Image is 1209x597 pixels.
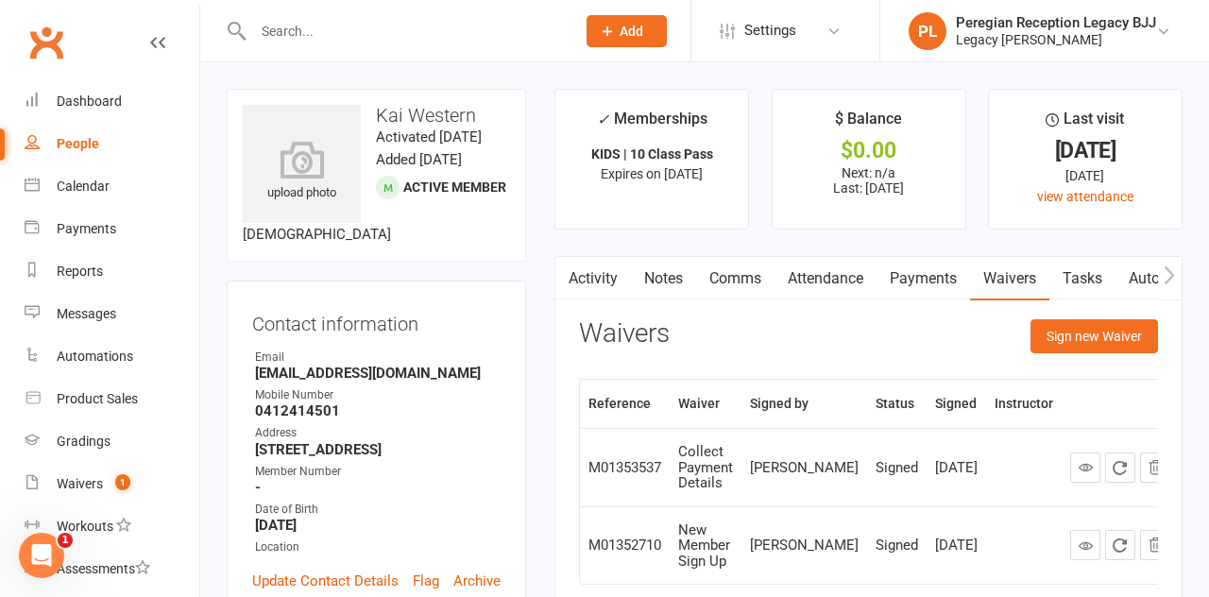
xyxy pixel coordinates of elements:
[591,146,713,162] strong: KIDS | 10 Class Pass
[57,561,150,576] div: Assessments
[57,519,113,534] div: Workouts
[970,257,1049,300] a: Waivers
[1030,319,1158,353] button: Sign new Waiver
[877,257,970,300] a: Payments
[670,380,741,428] th: Waiver
[57,179,110,194] div: Calendar
[19,533,64,578] iframe: Intercom live chat
[741,380,867,428] th: Signed by
[750,537,859,554] div: [PERSON_NAME]
[255,441,501,458] strong: [STREET_ADDRESS]
[1006,141,1165,161] div: [DATE]
[453,570,501,592] a: Archive
[57,136,99,151] div: People
[255,424,501,442] div: Address
[255,402,501,419] strong: 0412414501
[1046,107,1124,141] div: Last visit
[620,24,643,39] span: Add
[25,250,199,293] a: Reports
[25,463,199,505] a: Waivers 1
[956,31,1156,48] div: Legacy [PERSON_NAME]
[750,460,859,476] div: [PERSON_NAME]
[601,166,703,181] span: Expires on [DATE]
[25,378,199,420] a: Product Sales
[255,517,501,534] strong: [DATE]
[252,306,501,334] h3: Contact information
[588,537,661,554] div: M01352710
[57,434,111,449] div: Gradings
[678,444,733,491] div: Collect Payment Details
[876,460,918,476] div: Signed
[956,14,1156,31] div: Peregian Reception Legacy BJJ
[25,293,199,335] a: Messages
[579,319,670,349] h3: Waivers
[25,505,199,548] a: Workouts
[255,365,501,382] strong: [EMAIL_ADDRESS][DOMAIN_NAME]
[25,165,199,208] a: Calendar
[115,474,130,490] span: 1
[58,533,73,548] span: 1
[867,380,927,428] th: Status
[255,386,501,404] div: Mobile Number
[1049,257,1115,300] a: Tasks
[25,80,199,123] a: Dashboard
[413,570,439,592] a: Flag
[376,128,482,145] time: Activated [DATE]
[255,479,501,496] strong: -
[57,221,116,236] div: Payments
[255,501,501,519] div: Date of Birth
[57,264,103,279] div: Reports
[935,537,978,554] div: [DATE]
[986,380,1062,428] th: Instructor
[247,18,562,44] input: Search...
[909,12,946,50] div: PL
[597,107,707,142] div: Memberships
[876,537,918,554] div: Signed
[555,257,631,300] a: Activity
[1037,189,1133,204] a: view attendance
[255,463,501,481] div: Member Number
[580,380,670,428] th: Reference
[25,123,199,165] a: People
[25,420,199,463] a: Gradings
[1006,165,1165,186] div: [DATE]
[243,105,510,126] h3: Kai Western
[631,257,696,300] a: Notes
[25,335,199,378] a: Automations
[678,522,733,570] div: New Member Sign Up
[597,111,609,128] i: ✓
[243,226,391,243] span: [DEMOGRAPHIC_DATA]
[403,179,506,195] span: Active member
[376,151,462,168] time: Added [DATE]
[744,9,796,52] span: Settings
[23,19,70,66] a: Clubworx
[790,165,948,196] p: Next: n/a Last: [DATE]
[790,141,948,161] div: $0.00
[57,349,133,364] div: Automations
[57,476,103,491] div: Waivers
[243,141,361,203] div: upload photo
[835,107,902,141] div: $ Balance
[696,257,775,300] a: Comms
[57,391,138,406] div: Product Sales
[252,570,399,592] a: Update Contact Details
[587,15,667,47] button: Add
[255,538,501,556] div: Location
[927,380,986,428] th: Signed
[255,349,501,367] div: Email
[25,208,199,250] a: Payments
[57,306,116,321] div: Messages
[57,94,122,109] div: Dashboard
[25,548,199,590] a: Assessments
[775,257,877,300] a: Attendance
[588,460,661,476] div: M01353537
[935,460,978,476] div: [DATE]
